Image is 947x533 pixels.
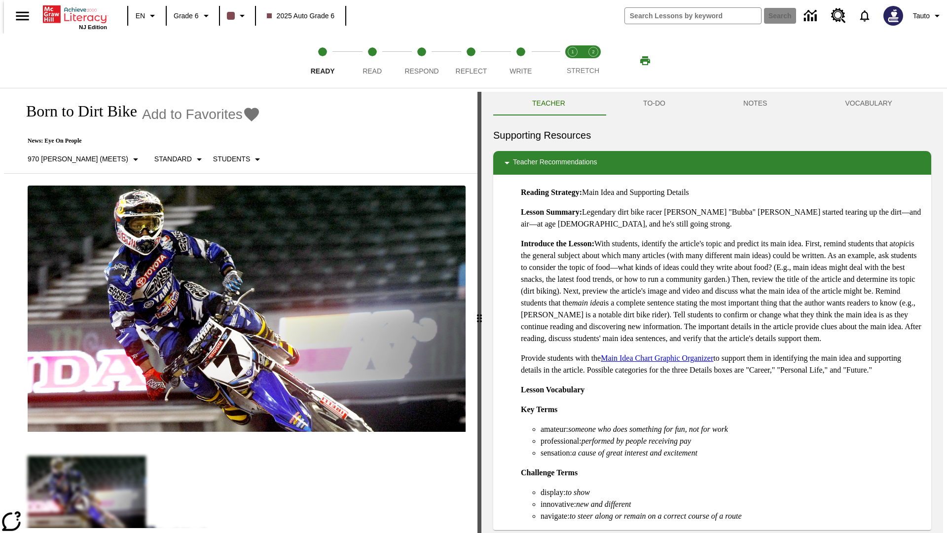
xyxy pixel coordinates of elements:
em: new and different [576,500,631,508]
span: Respond [404,67,438,75]
button: Open side menu [8,1,37,31]
span: Read [363,67,382,75]
span: EN [136,11,145,21]
p: Teacher Recommendations [513,157,597,169]
button: Respond step 3 of 5 [393,34,450,88]
span: Add to Favorites [142,107,243,122]
p: 970 [PERSON_NAME] (Meets) [28,154,128,164]
a: Data Center [798,2,825,30]
li: navigate: [541,510,923,522]
p: Students [213,154,250,164]
input: search field [625,8,761,24]
button: Reflect step 4 of 5 [442,34,500,88]
button: Select Student [209,151,267,168]
button: Select a new avatar [877,3,909,29]
p: With students, identify the article's topic and predict its main idea. First, remind students tha... [521,238,923,344]
div: reading [4,92,477,528]
p: Provide students with the to support them in identifying the main idea and supporting details in ... [521,352,923,376]
button: Write step 5 of 5 [492,34,549,88]
button: VOCABULARY [806,92,931,115]
button: Teacher [493,92,604,115]
li: sensation: [541,447,923,459]
a: Resource Center, Will open in new tab [825,2,852,29]
span: NJ Edition [79,24,107,30]
div: Home [43,3,107,30]
strong: Introduce the Lesson: [521,239,594,248]
li: display: [541,487,923,498]
span: Ready [311,67,335,75]
button: Add to Favorites - Born to Dirt Bike [142,106,260,123]
img: Avatar [883,6,903,26]
li: professional: [541,435,923,447]
span: 2025 Auto Grade 6 [267,11,335,21]
p: Legendary dirt bike racer [PERSON_NAME] "Bubba" [PERSON_NAME] started tearing up the dirt—and air... [521,206,923,230]
div: Press Enter or Spacebar and then press right and left arrow keys to move the slider [477,92,481,533]
em: to show [566,488,590,496]
button: NOTES [704,92,806,115]
div: Teacher Recommendations [493,151,931,175]
div: Instructional Panel Tabs [493,92,931,115]
em: someone who does something for fun, not for work [568,425,728,433]
a: Notifications [852,3,877,29]
img: Motocross racer James Stewart flies through the air on his dirt bike. [28,186,466,432]
button: Ready step 1 of 5 [294,34,351,88]
span: Reflect [456,67,487,75]
button: TO-DO [604,92,704,115]
strong: Reading Strategy: [521,188,582,196]
li: amateur: [541,423,923,435]
strong: Lesson Vocabulary [521,385,584,394]
button: Print [629,52,661,70]
em: performed by people receiving pay [582,437,691,445]
div: activity [481,92,943,533]
span: Tauto [913,11,930,21]
button: Grade: Grade 6, Select a grade [170,7,216,25]
h1: Born to Dirt Bike [16,102,137,120]
button: Stretch Read step 1 of 2 [558,34,587,88]
em: topic [893,239,909,248]
text: 1 [571,49,574,54]
span: Grade 6 [174,11,199,21]
h6: Supporting Resources [493,127,931,143]
button: Language: EN, Select a language [131,7,163,25]
a: Main Idea Chart Graphic Organizer [601,354,713,362]
p: News: Eye On People [16,137,267,145]
strong: Key Terms [521,405,557,414]
text: 2 [592,49,594,54]
em: main idea [572,299,604,307]
strong: Challenge Terms [521,468,578,477]
p: Main Idea and Supporting Details [521,187,923,198]
span: Write [510,67,532,75]
strong: Lesson Summary: [521,208,582,216]
span: STRETCH [567,67,599,75]
button: Read step 2 of 5 [343,34,401,88]
em: to steer along or remain on a correct course of a route [570,512,742,520]
p: Standard [154,154,192,164]
button: Scaffolds, Standard [150,151,209,168]
em: a cause of great interest and excitement [572,449,697,457]
li: innovative: [541,498,923,510]
button: Select Lexile, 970 Lexile (Meets) [24,151,146,168]
button: Profile/Settings [909,7,947,25]
button: Class color is dark brown. Change class color [223,7,252,25]
button: Stretch Respond step 2 of 2 [579,34,608,88]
